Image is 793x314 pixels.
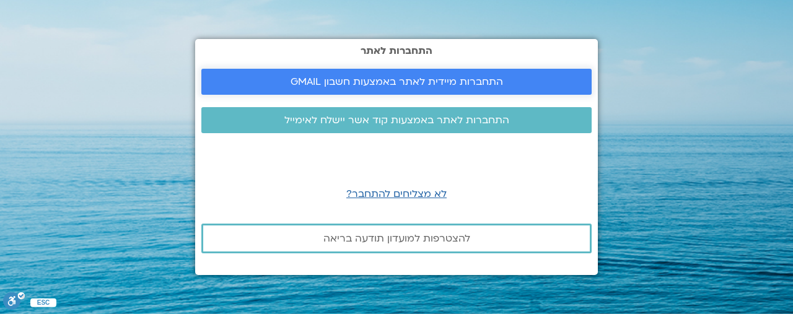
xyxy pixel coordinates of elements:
[201,45,592,56] h2: התחברות לאתר
[201,69,592,95] a: התחברות מיידית לאתר באמצעות חשבון GMAIL
[284,115,509,126] span: התחברות לאתר באמצעות קוד אשר יישלח לאימייל
[201,224,592,253] a: להצטרפות למועדון תודעה בריאה
[323,233,470,244] span: להצטרפות למועדון תודעה בריאה
[291,76,503,87] span: התחברות מיידית לאתר באמצעות חשבון GMAIL
[201,107,592,133] a: התחברות לאתר באמצעות קוד אשר יישלח לאימייל
[346,187,447,201] a: לא מצליחים להתחבר?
